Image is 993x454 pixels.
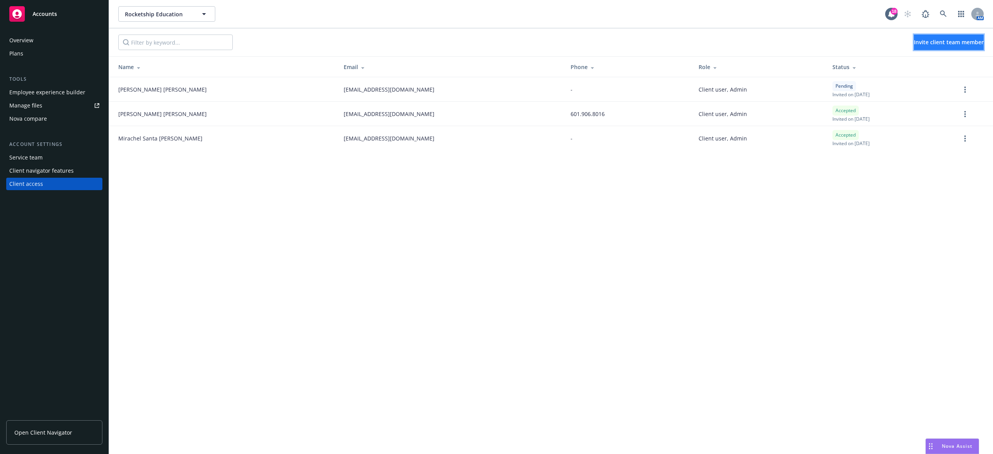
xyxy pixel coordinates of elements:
span: 601.906.8016 [571,110,605,118]
a: Client navigator features [6,165,102,177]
span: Mirachel Santa [PERSON_NAME] [118,134,202,142]
span: Client user, Admin [699,110,747,118]
span: [PERSON_NAME] [PERSON_NAME] [118,110,207,118]
a: Accounts [6,3,102,25]
a: more [960,85,970,94]
span: Nova Assist [942,443,972,449]
a: Start snowing [900,6,915,22]
button: Rocketship Education [118,6,215,22]
span: Open Client Navigator [14,428,72,437]
span: Invite client team member [914,38,984,46]
span: Invited on [DATE] [832,116,870,122]
div: Service team [9,151,43,164]
a: Plans [6,47,102,60]
div: Drag to move [926,439,936,454]
span: [EMAIL_ADDRESS][DOMAIN_NAME] [344,110,434,118]
span: Accepted [836,107,856,114]
a: Client access [6,178,102,190]
div: Email [344,63,558,71]
a: more [960,109,970,119]
div: Status [832,63,948,71]
span: Accepted [836,132,856,139]
input: Filter by keyword... [118,35,233,50]
div: Manage files [9,99,42,112]
span: Client user, Admin [699,85,747,94]
button: Nova Assist [926,438,979,454]
a: Switch app [953,6,969,22]
span: - [571,85,573,94]
div: Employee experience builder [9,86,85,99]
a: Overview [6,34,102,47]
a: Search [936,6,951,22]
span: Rocketship Education [125,10,192,18]
a: more [960,134,970,143]
span: Invited on [DATE] [832,140,870,147]
div: Plans [9,47,23,60]
a: Manage files [6,99,102,112]
div: Nova compare [9,113,47,125]
div: Role [699,63,820,71]
span: Accounts [33,11,57,17]
div: 18 [891,8,898,15]
button: Invite client team member [914,35,984,50]
a: Nova compare [6,113,102,125]
a: Employee experience builder [6,86,102,99]
div: Tools [6,75,102,83]
span: - [571,134,573,142]
span: [EMAIL_ADDRESS][DOMAIN_NAME] [344,134,434,142]
span: Client user, Admin [699,134,747,142]
div: Client navigator features [9,165,74,177]
a: Service team [6,151,102,164]
span: [EMAIL_ADDRESS][DOMAIN_NAME] [344,85,434,94]
div: Overview [9,34,33,47]
div: Account settings [6,140,102,148]
div: Phone [571,63,686,71]
span: Pending [836,83,853,90]
div: Client access [9,178,43,190]
a: Report a Bug [918,6,933,22]
div: Name [118,63,331,71]
span: [PERSON_NAME] [PERSON_NAME] [118,85,207,94]
span: Invited on [DATE] [832,91,870,98]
